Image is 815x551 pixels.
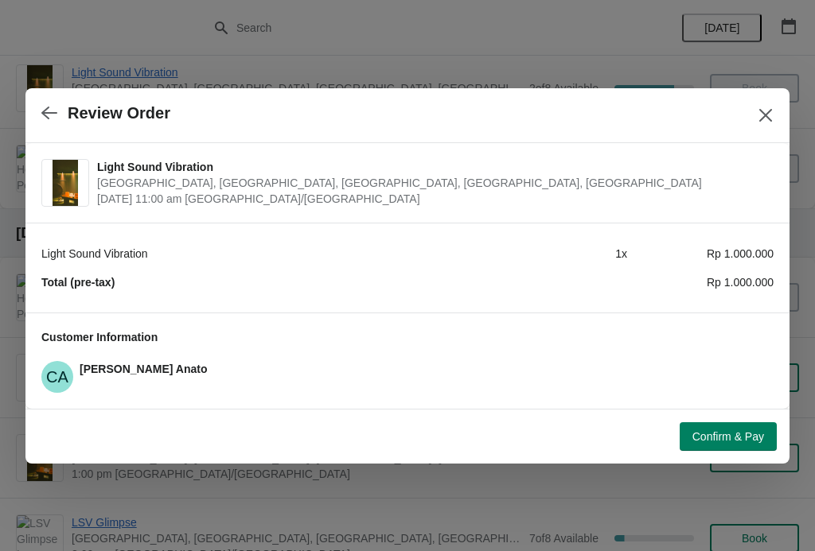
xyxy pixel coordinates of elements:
span: [PERSON_NAME] Anato [80,363,208,375]
button: Confirm & Pay [680,422,777,451]
text: CA [46,368,68,386]
h2: Review Order [68,104,170,122]
button: Close [751,101,780,130]
span: [DATE] 11:00 am [GEOGRAPHIC_DATA]/[GEOGRAPHIC_DATA] [97,191,766,207]
div: Light Sound Vibration [41,246,481,262]
div: Rp 1.000.000 [627,274,774,290]
div: 1 x [481,246,627,262]
img: Light Sound Vibration | Potato Head Suites & Studios, Jalan Petitenget, Seminyak, Badung Regency,... [53,160,79,206]
span: Confirm & Pay [692,430,764,443]
strong: Total (pre-tax) [41,276,115,289]
span: Carlo [41,361,73,393]
span: Light Sound Vibration [97,159,766,175]
span: Customer Information [41,331,158,343]
span: [GEOGRAPHIC_DATA], [GEOGRAPHIC_DATA], [GEOGRAPHIC_DATA], [GEOGRAPHIC_DATA], [GEOGRAPHIC_DATA] [97,175,766,191]
div: Rp 1.000.000 [627,246,774,262]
